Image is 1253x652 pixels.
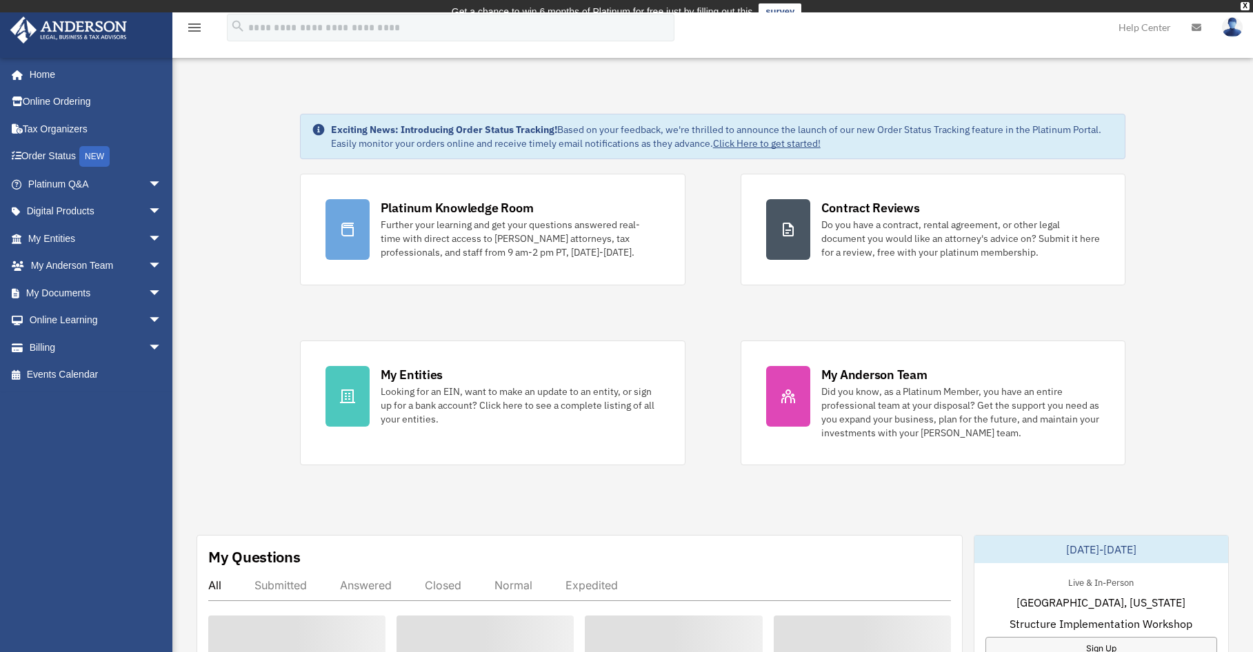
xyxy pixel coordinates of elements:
[425,578,461,592] div: Closed
[381,385,660,426] div: Looking for an EIN, want to make an update to an entity, or sign up for a bank account? Click her...
[10,279,183,307] a: My Documentsarrow_drop_down
[10,115,183,143] a: Tax Organizers
[381,218,660,259] div: Further your learning and get your questions answered real-time with direct access to [PERSON_NAM...
[148,198,176,226] span: arrow_drop_down
[331,123,557,136] strong: Exciting News: Introducing Order Status Tracking!
[821,366,928,383] div: My Anderson Team
[6,17,131,43] img: Anderson Advisors Platinum Portal
[230,19,245,34] i: search
[148,170,176,198] span: arrow_drop_down
[10,88,183,116] a: Online Ordering
[10,307,183,334] a: Online Learningarrow_drop_down
[148,279,176,307] span: arrow_drop_down
[300,174,685,285] a: Platinum Knowledge Room Further your learning and get your questions answered real-time with dire...
[1016,594,1185,611] span: [GEOGRAPHIC_DATA], [US_STATE]
[494,578,532,592] div: Normal
[186,24,203,36] a: menu
[254,578,307,592] div: Submitted
[10,334,183,361] a: Billingarrow_drop_down
[1241,2,1250,10] div: close
[974,536,1228,563] div: [DATE]-[DATE]
[741,340,1126,465] a: My Anderson Team Did you know, as a Platinum Member, you have an entire professional team at your...
[340,578,392,592] div: Answered
[565,578,618,592] div: Expedited
[148,252,176,281] span: arrow_drop_down
[208,578,221,592] div: All
[381,366,443,383] div: My Entities
[10,361,183,389] a: Events Calendar
[713,137,821,150] a: Click Here to get started!
[79,146,110,167] div: NEW
[186,19,203,36] i: menu
[821,199,920,216] div: Contract Reviews
[148,225,176,253] span: arrow_drop_down
[1057,574,1145,589] div: Live & In-Person
[821,385,1101,440] div: Did you know, as a Platinum Member, you have an entire professional team at your disposal? Get th...
[300,340,685,465] a: My Entities Looking for an EIN, want to make an update to an entity, or sign up for a bank accoun...
[741,174,1126,285] a: Contract Reviews Do you have a contract, rental agreement, or other legal document you would like...
[10,252,183,280] a: My Anderson Teamarrow_drop_down
[821,218,1101,259] div: Do you have a contract, rental agreement, or other legal document you would like an attorney's ad...
[1010,615,1192,632] span: Structure Implementation Workshop
[452,3,753,20] div: Get a chance to win 6 months of Platinum for free just by filling out this
[759,3,801,20] a: survey
[1222,17,1243,37] img: User Pic
[381,199,534,216] div: Platinum Knowledge Room
[331,123,1114,150] div: Based on your feedback, we're thrilled to announce the launch of our new Order Status Tracking fe...
[10,225,183,252] a: My Entitiesarrow_drop_down
[10,143,183,171] a: Order StatusNEW
[148,334,176,362] span: arrow_drop_down
[10,170,183,198] a: Platinum Q&Aarrow_drop_down
[10,198,183,225] a: Digital Productsarrow_drop_down
[10,61,176,88] a: Home
[208,547,301,567] div: My Questions
[148,307,176,335] span: arrow_drop_down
